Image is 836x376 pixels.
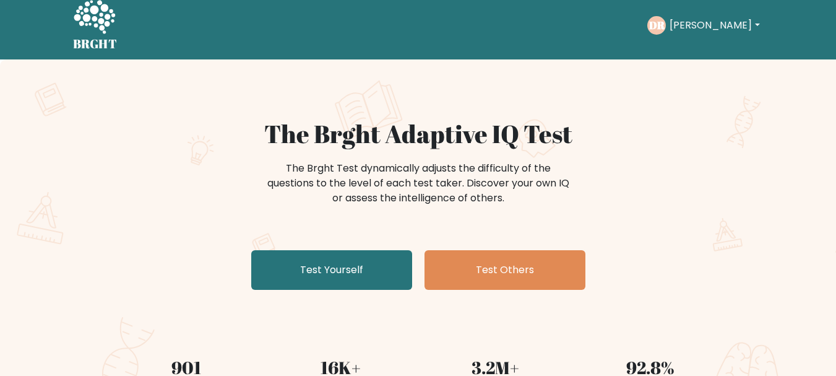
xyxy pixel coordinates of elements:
a: Test Others [424,250,585,290]
h1: The Brght Adaptive IQ Test [116,119,720,149]
div: The Brght Test dynamically adjusts the difficulty of the questions to the level of each test take... [264,161,573,206]
a: Test Yourself [251,250,412,290]
button: [PERSON_NAME] [666,17,763,33]
text: DR [649,18,665,32]
h5: BRGHT [73,37,118,51]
